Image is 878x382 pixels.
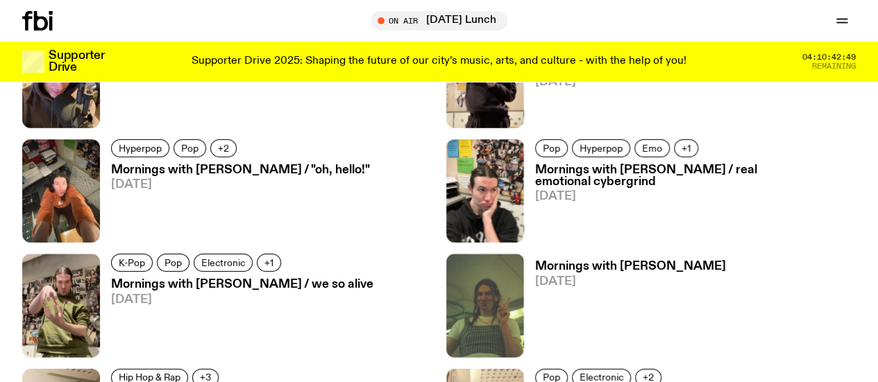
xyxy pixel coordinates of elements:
[580,143,623,153] span: Hyperpop
[535,261,726,272] h3: Mornings with [PERSON_NAME]
[100,279,373,357] a: Mornings with [PERSON_NAME] / we so alive[DATE]
[194,254,253,272] a: Electronic
[218,143,229,153] span: +2
[100,164,370,243] a: Mornings with [PERSON_NAME] / "oh, hello!"[DATE]
[111,139,169,157] a: Hyperpop
[111,254,153,272] a: K-Pop
[181,143,199,153] span: Pop
[524,50,856,128] a: Mornings with [PERSON_NAME] / tick-tick-tick-tick BOOM BOOM[DATE]
[524,164,856,243] a: Mornings with [PERSON_NAME] / real emotional cybergrind[DATE]
[257,254,281,272] button: +1
[111,164,370,176] h3: Mornings with [PERSON_NAME] / "oh, hello!"
[642,143,662,153] span: Emo
[535,164,856,188] h3: Mornings with [PERSON_NAME] / real emotional cybergrind
[535,139,568,157] a: Pop
[111,279,373,290] h3: Mornings with [PERSON_NAME] / we so alive
[535,276,726,288] span: [DATE]
[111,179,370,191] span: [DATE]
[535,191,856,202] span: [DATE]
[572,139,630,157] a: Hyperpop
[634,139,670,157] a: Emo
[119,143,162,153] span: Hyperpop
[201,258,245,268] span: Electronic
[682,143,691,153] span: +1
[674,139,698,157] button: +1
[524,261,726,357] a: Mornings with [PERSON_NAME][DATE]
[210,139,237,157] button: +2
[119,258,145,268] span: K-Pop
[111,294,373,306] span: [DATE]
[192,55,686,68] p: Supporter Drive 2025: Shaping the future of our city’s music, arts, and culture - with the help o...
[371,11,507,31] button: On Air[DATE] Lunch
[157,254,189,272] a: Pop
[535,76,856,88] span: [DATE]
[49,50,104,73] h3: Supporter Drive
[812,62,856,70] span: Remaining
[174,139,206,157] a: Pop
[446,254,524,357] img: Jim Kretschmer in a really cute outfit with cute braids, standing on a train holding up a peace s...
[264,258,273,268] span: +1
[543,143,560,153] span: Pop
[446,139,524,243] img: A selfie of Jim with their palm on their cheek. They look super cute in this picture.
[802,53,856,61] span: 04:10:42:49
[22,139,100,243] img: A 0.5x selfie taken in the studio from a very high angle of Jim with a wide mouth and wide eyes.
[22,254,100,357] img: Jim in the studio posing with clawed hands in front of their body, mimicking the choreography of ...
[100,50,367,128] a: Mornings with [PERSON_NAME] / decroded[DATE]
[164,258,182,268] span: Pop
